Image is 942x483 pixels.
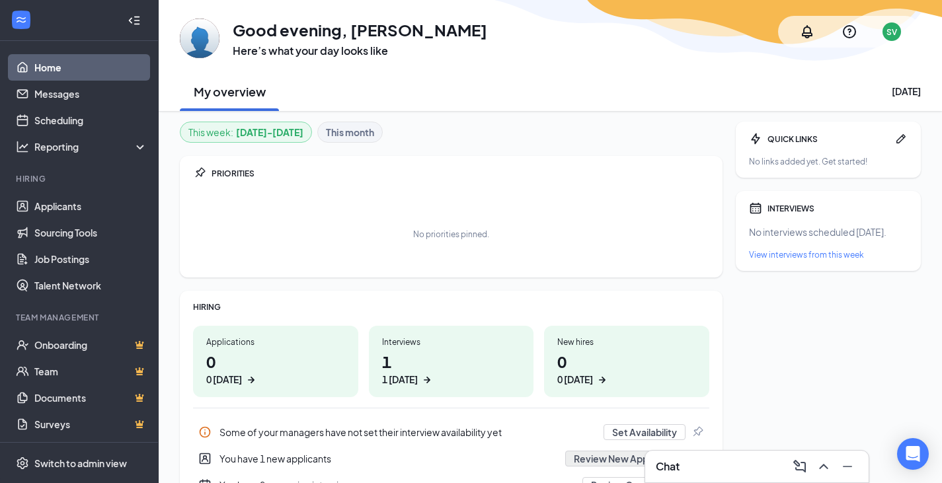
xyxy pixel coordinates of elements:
a: Applicants [34,193,147,219]
svg: Minimize [840,459,855,474]
div: You have 1 new applicants [193,445,709,472]
h3: Chat [656,459,680,474]
b: [DATE] - [DATE] [236,125,303,139]
a: SurveysCrown [34,411,147,437]
svg: Calendar [749,202,762,215]
a: View interviews from this week [749,249,908,260]
button: ComposeMessage [789,456,810,477]
h1: 1 [382,350,521,387]
svg: ArrowRight [596,373,609,387]
a: UserEntityYou have 1 new applicantsReview New ApplicantsPin [193,445,709,472]
div: QUICK LINKS [767,133,889,145]
a: OnboardingCrown [34,332,147,358]
div: No interviews scheduled [DATE]. [749,225,908,239]
h1: Good evening, [PERSON_NAME] [233,19,487,41]
div: Some of your managers have not set their interview availability yet [219,426,596,439]
a: New hires00 [DATE]ArrowRight [544,326,709,397]
div: Interviews [382,336,521,348]
svg: QuestionInfo [842,24,857,40]
svg: ChevronUp [816,459,832,474]
svg: Bolt [749,132,762,145]
a: Messages [34,81,147,107]
svg: Pin [193,167,206,180]
svg: ArrowRight [420,373,434,387]
div: This week : [188,125,303,139]
a: DocumentsCrown [34,385,147,411]
svg: Info [198,426,212,439]
a: Job Postings [34,246,147,272]
a: Talent Network [34,272,147,299]
img: Sanchia Villarreal [180,19,219,58]
h1: 0 [206,350,345,387]
div: Team Management [16,312,145,323]
svg: Collapse [128,14,141,27]
button: Set Availability [604,424,686,440]
div: SV [886,26,897,38]
b: This month [326,125,374,139]
h1: 0 [557,350,696,387]
svg: WorkstreamLogo [15,13,28,26]
div: Open Intercom Messenger [897,438,929,470]
a: Interviews11 [DATE]ArrowRight [369,326,534,397]
a: Home [34,54,147,81]
div: 1 [DATE] [382,373,418,387]
a: Scheduling [34,107,147,133]
div: [DATE] [892,85,921,98]
svg: Analysis [16,140,29,153]
div: Reporting [34,140,148,153]
div: Switch to admin view [34,457,127,470]
svg: UserEntity [198,452,212,465]
a: Sourcing Tools [34,219,147,246]
div: No priorities pinned. [413,229,489,240]
div: 0 [DATE] [206,373,242,387]
a: InfoSome of your managers have not set their interview availability yetSet AvailabilityPin [193,419,709,445]
svg: Pen [894,132,908,145]
svg: Settings [16,457,29,470]
div: 0 [DATE] [557,373,593,387]
div: HIRING [193,301,709,313]
div: PRIORITIES [212,168,709,179]
div: You have 1 new applicants [219,452,557,465]
a: TeamCrown [34,358,147,385]
svg: ArrowRight [245,373,258,387]
div: New hires [557,336,696,348]
div: Hiring [16,173,145,184]
svg: Pin [691,426,704,439]
svg: ComposeMessage [792,459,808,474]
h3: Here’s what your day looks like [233,44,487,58]
button: Review New Applicants [565,451,686,466]
svg: Notifications [799,24,815,40]
div: No links added yet. Get started! [749,156,908,167]
div: INTERVIEWS [767,203,908,214]
h2: My overview [194,83,266,100]
div: Applications [206,336,345,348]
button: Minimize [837,456,858,477]
a: Applications00 [DATE]ArrowRight [193,326,358,397]
div: Some of your managers have not set their interview availability yet [193,419,709,445]
button: ChevronUp [813,456,834,477]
